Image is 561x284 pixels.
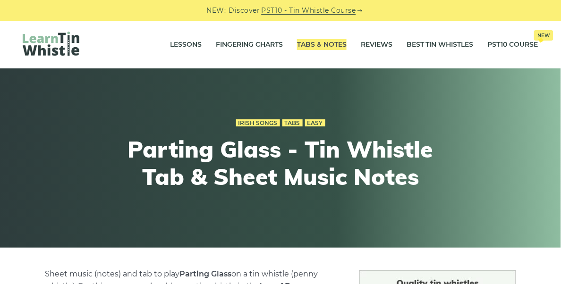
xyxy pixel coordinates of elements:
[236,119,280,127] a: Irish Songs
[305,119,325,127] a: Easy
[534,30,553,41] span: New
[107,136,454,190] h1: Parting Glass - Tin Whistle Tab & Sheet Music Notes
[23,32,79,56] img: LearnTinWhistle.com
[180,269,232,278] strong: Parting Glass
[407,33,474,57] a: Best Tin Whistles
[170,33,202,57] a: Lessons
[282,119,303,127] a: Tabs
[361,33,392,57] a: Reviews
[216,33,283,57] a: Fingering Charts
[297,33,347,57] a: Tabs & Notes
[488,33,538,57] a: PST10 CourseNew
